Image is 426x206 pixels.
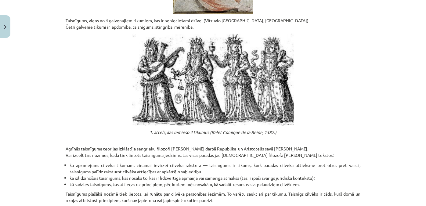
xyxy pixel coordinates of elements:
p: Taisnīgums plašākā nozīmē tiek lietots, lai runātu par cilvēka personības iezīmēm. To varētu sauk... [66,191,360,204]
li: kā izlīdzinošais taisnīgums, kas nosaka to, kas ir līdzvērtīga apmaiņa vai samērīga atmaksa (tas ... [70,175,360,181]
p: Taisnīgums, viens no 4 galvenajiem tikumiem, kas ir nepieciešami dzīvei (Vitruvio [GEOGRAPHIC_DAT... [66,17,360,30]
em: 1. attēls, kas iemieso 4 tikumus (Balet Comique de la Reine, 1582.) [150,129,276,135]
img: icon-close-lesson-0947bae3869378f0d4975bcd49f059093ad1ed9edebbc8119c70593378902aed.svg [4,25,6,29]
li: kā sadales taisnīgums, kas attiecas uz principiem, pēc kuriem mēs nosakām, kā sadalīt resursus st... [70,181,360,188]
img: C:\Users\anita.jozus\Desktop\1280px-Figure_des_quatre_Vertus_from_Ballet_comique_de_la_reine.jfif [132,34,294,125]
li: kā apzīmējums cilvēka tikumam, zināmai ievirzei cilvēka raksturā — taisnīgums ir tikums, kurš par... [70,162,360,175]
p: Agrīnās taisnīguma teorijas izklāstīja sengrieķu filozofi [PERSON_NAME] darbā Republika un Aristo... [66,139,360,158]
